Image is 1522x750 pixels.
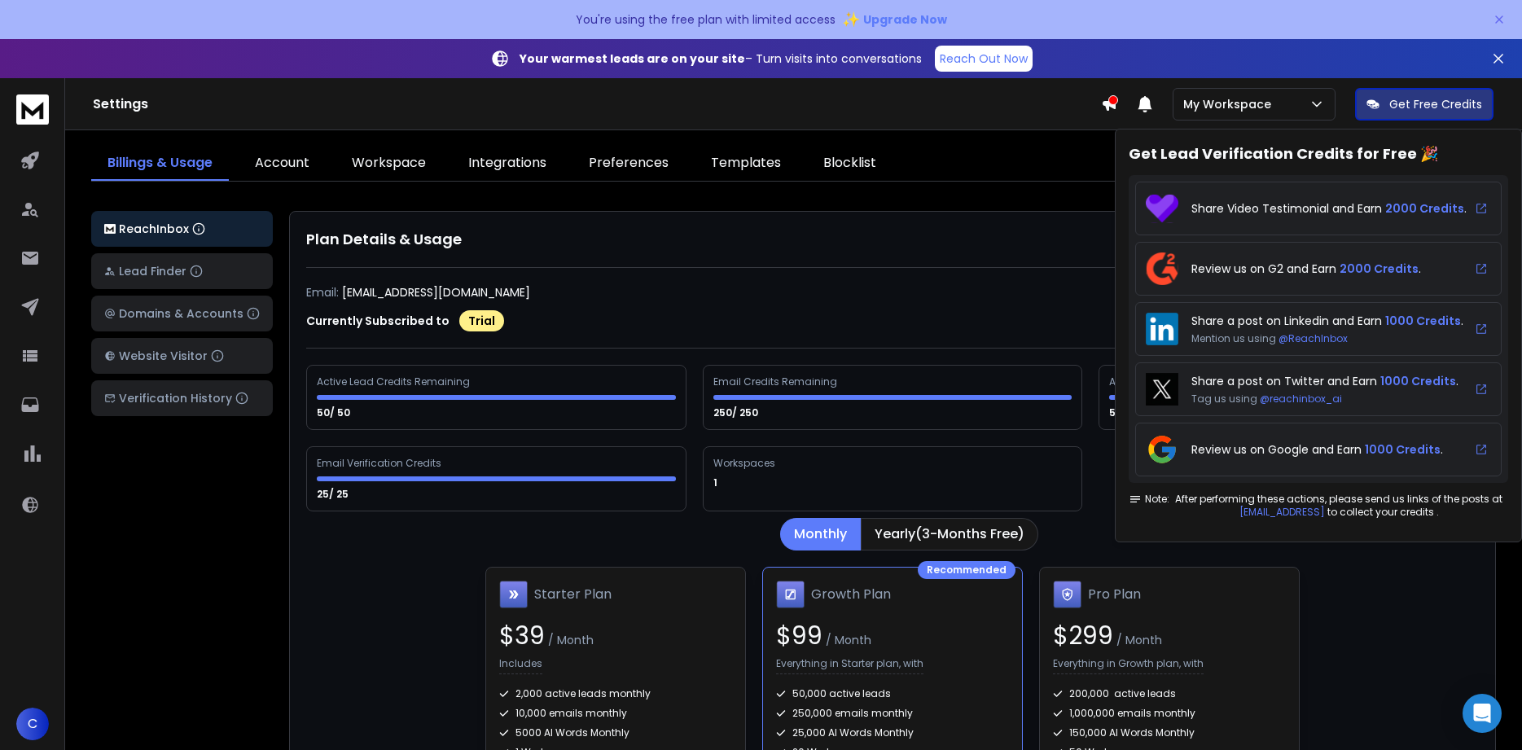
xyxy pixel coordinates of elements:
p: Review us on Google and Earn . [1191,441,1443,458]
p: Includes [499,657,542,674]
div: 200,000 active leads [1053,687,1286,700]
button: ✨Upgrade Now [842,3,947,36]
a: Billings & Usage [91,147,229,181]
p: 25/ 25 [317,488,351,501]
button: Monthly [780,518,861,550]
p: – Turn visits into conversations [520,50,922,67]
p: Review us on G2 and Earn . [1191,261,1421,277]
a: Reach Out Now [935,46,1033,72]
p: Share Video Testimonial and Earn . [1191,200,1467,217]
a: Preferences [572,147,685,181]
p: Currently Subscribed to [306,313,450,329]
span: 1000 Credits [1380,373,1456,389]
button: Verification History [91,380,273,416]
span: @reachinbox_ai [1260,392,1342,406]
span: 2000 Credits [1340,261,1419,277]
p: After performing these actions, please send us links of the posts at to collect your credits . [1169,493,1508,519]
p: Share a post on Twitter and Earn . [1191,373,1458,389]
div: 10,000 emails monthly [499,707,732,720]
div: Email Credits Remaining [713,375,840,388]
img: logo [16,94,49,125]
a: Review us on G2 and Earn 2000 Credits. [1135,242,1502,296]
div: 250,000 emails monthly [776,707,1009,720]
span: $ 299 [1053,618,1113,653]
div: Open Intercom Messenger [1463,694,1502,733]
a: Integrations [452,147,563,181]
div: 1,000,000 emails monthly [1053,707,1286,720]
strong: Your warmest leads are on your site [520,50,745,67]
a: Blocklist [807,147,893,181]
img: logo [104,224,116,235]
h1: Plan Details & Usage [306,228,1479,251]
div: Email Verification Credits [317,457,444,470]
a: Templates [695,147,797,181]
span: 1000 Credits [1385,313,1461,329]
div: Active Lead Credits Remaining [317,375,472,388]
p: Email: [306,284,339,300]
span: Note: [1129,493,1169,506]
p: Everything in Starter plan, with [776,657,923,674]
span: / Month [1113,632,1162,648]
div: Recommended [918,561,1015,579]
div: 25,000 AI Words Monthly [776,726,1009,739]
h2: Get Lead Verification Credits for Free 🎉 [1129,143,1508,165]
a: [EMAIL_ADDRESS] [1239,505,1325,519]
span: / Month [822,632,871,648]
div: AI Words Remaining [1109,375,1213,388]
p: My Workspace [1183,96,1278,112]
h1: Settings [93,94,1101,114]
p: Everything in Growth plan, with [1053,657,1204,674]
span: ✨ [842,8,860,31]
button: Lead Finder [91,253,273,289]
button: C [16,708,49,740]
a: Share a post on Twitter and Earn 1000 Credits.Tag us using @reachinbox_ai [1135,362,1502,416]
h1: Starter Plan [534,585,612,604]
h1: Pro Plan [1088,585,1141,604]
div: Trial [459,310,504,331]
button: Domains & Accounts [91,296,273,331]
a: Share Video Testimonial and Earn 2000 Credits. [1135,182,1502,235]
p: Mention us using [1191,332,1463,345]
div: 2,000 active leads monthly [499,687,732,700]
p: 50/ 50 [317,406,353,419]
a: Account [239,147,326,181]
span: Upgrade Now [863,11,947,28]
p: Share a post on Linkedin and Earn . [1191,313,1463,329]
button: ReachInbox [91,211,273,247]
h1: Growth Plan [811,585,891,604]
p: [EMAIL_ADDRESS][DOMAIN_NAME] [342,284,530,300]
p: 500/ 500 [1109,406,1158,419]
button: Yearly(3-Months Free) [861,518,1038,550]
div: Workspaces [713,457,778,470]
a: Review us on Google and Earn 1000 Credits. [1135,423,1502,476]
p: Reach Out Now [940,50,1028,67]
div: 150,000 AI Words Monthly [1053,726,1286,739]
span: 1000 Credits [1365,441,1441,458]
button: Get Free Credits [1355,88,1493,121]
span: 2000 Credits [1385,200,1464,217]
div: 50,000 active leads [776,687,1009,700]
span: / Month [545,632,594,648]
div: 5000 AI Words Monthly [499,726,732,739]
a: Workspace [336,147,442,181]
span: $ 39 [499,618,545,653]
img: Pro Plan icon [1053,581,1081,608]
img: Growth Plan icon [776,581,805,608]
p: Tag us using [1191,393,1458,406]
p: 250/ 250 [713,406,761,419]
p: 1 [713,476,720,489]
img: Starter Plan icon [499,581,528,608]
button: Website Visitor [91,338,273,374]
p: Get Free Credits [1389,96,1482,112]
a: Share a post on Linkedin and Earn 1000 Credits.Mention us using @ReachInbox [1135,302,1502,356]
span: $ 99 [776,618,822,653]
p: You're using the free plan with limited access [576,11,836,28]
span: @ReachInbox [1279,331,1348,345]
